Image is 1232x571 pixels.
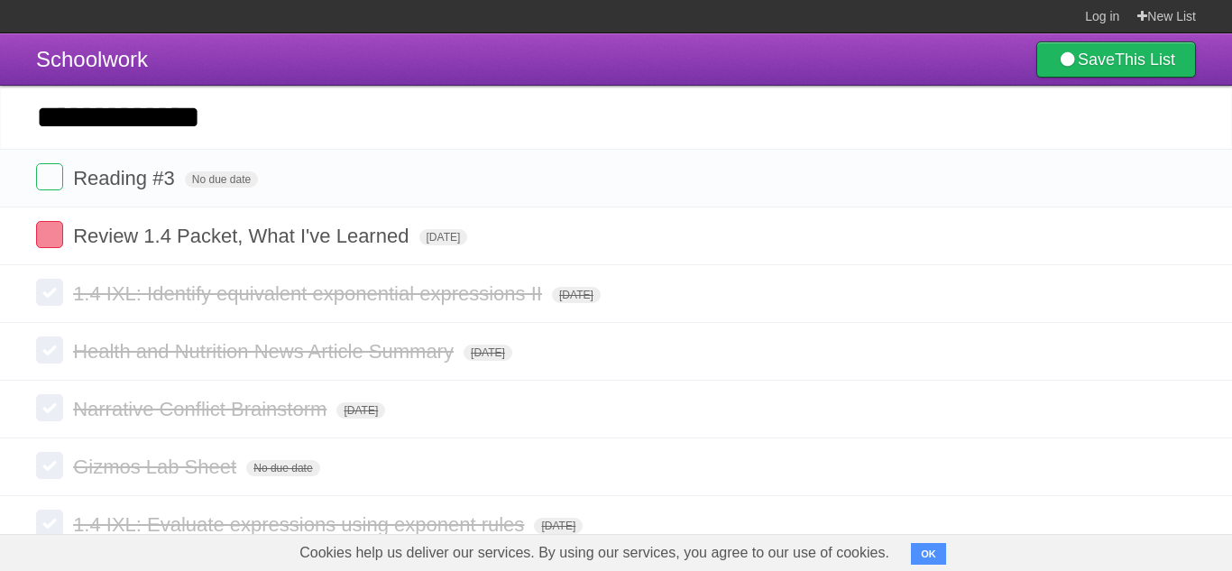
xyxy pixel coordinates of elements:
label: Done [36,221,63,248]
button: OK [911,543,946,565]
span: [DATE] [336,402,385,419]
span: No due date [185,171,258,188]
span: Cookies help us deliver our services. By using our services, you agree to our use of cookies. [281,535,907,571]
label: Done [36,163,63,190]
span: No due date [246,460,319,476]
span: Reading #3 [73,167,179,189]
label: Done [36,279,63,306]
span: [DATE] [419,229,468,245]
span: [DATE] [534,518,583,534]
span: Health and Nutrition News Article Summary [73,340,458,363]
span: Review 1.4 Packet, What I've Learned [73,225,413,247]
span: 1.4 IXL: Evaluate expressions using exponent rules [73,513,529,536]
label: Done [36,394,63,421]
label: Done [36,336,63,364]
span: Narrative Conflict Brainstorm [73,398,331,420]
span: [DATE] [464,345,512,361]
span: [DATE] [552,287,601,303]
label: Done [36,510,63,537]
span: Gizmos Lab Sheet [73,456,241,478]
span: 1.4 IXL: Identify equivalent exponential expressions II [73,282,547,305]
b: This List [1115,51,1175,69]
span: Schoolwork [36,47,148,71]
label: Done [36,452,63,479]
a: SaveThis List [1036,41,1196,78]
